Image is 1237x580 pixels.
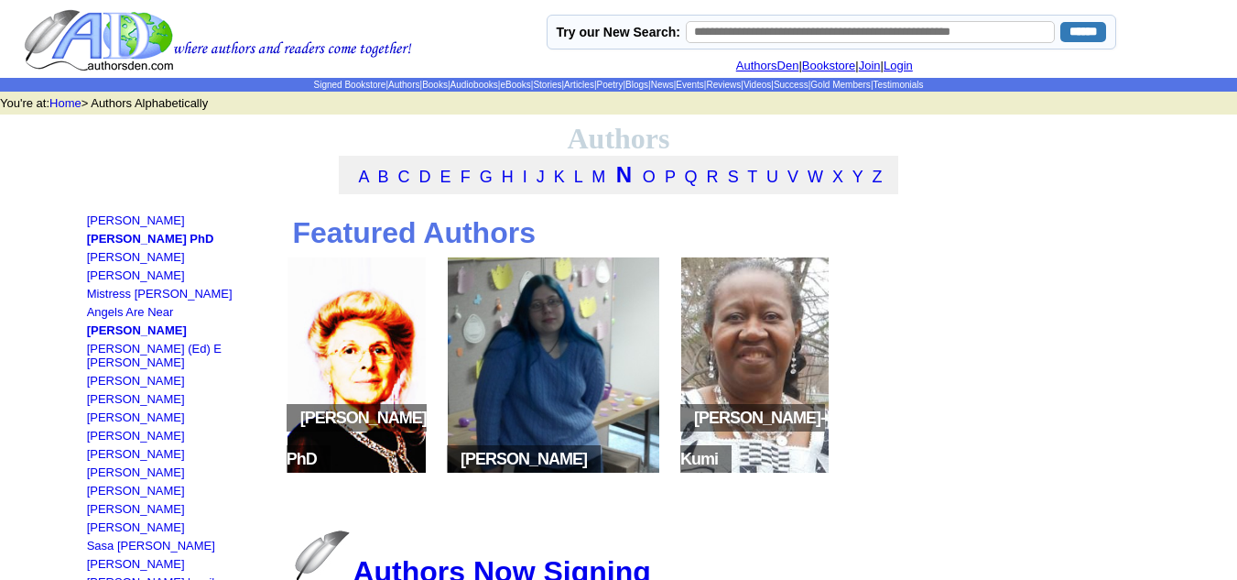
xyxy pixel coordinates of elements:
label: Try our New Search: [557,25,680,39]
a: D [419,168,431,186]
a: Join [859,59,881,72]
img: shim.gif [87,282,92,287]
a: [PERSON_NAME] [87,323,187,337]
a: Signed Bookstore [313,80,385,90]
a: P [665,168,676,186]
span: [PERSON_NAME] PhD [287,404,427,473]
a: Y [852,168,863,186]
a: H [502,168,514,186]
img: shim.gif [87,571,92,575]
font: Authors [567,122,669,155]
img: shim.gif [87,553,92,557]
a: S [728,168,739,186]
img: shim.gif [87,369,92,374]
a: V [787,168,798,186]
img: space [587,455,596,465]
img: shim.gif [87,498,92,502]
img: shim.gif [87,534,92,539]
a: space[PERSON_NAME]-Kumispace [675,465,835,478]
a: Audiobooks [450,80,498,90]
img: logo.gif [24,8,412,72]
img: shim.gif [87,337,92,342]
img: space [685,414,694,423]
b: Featured Authors [292,216,536,249]
a: G [480,168,493,186]
a: Login [884,59,913,72]
img: shim.gif [87,516,92,520]
a: Stories [533,80,561,90]
img: shim.gif [87,246,92,250]
a: Success [774,80,808,90]
a: [PERSON_NAME] [87,429,185,443]
a: Z [872,168,882,186]
span: [PERSON_NAME] [447,445,601,473]
a: Sasa [PERSON_NAME] [87,539,215,553]
a: A [359,168,369,186]
img: shim.gif [87,424,92,429]
img: shim.gif [87,479,92,484]
a: J [537,168,545,186]
a: eBooks [500,80,530,90]
img: shim.gif [87,461,92,465]
a: M [591,168,605,186]
a: Q [685,168,698,186]
img: shim.gif [87,301,92,305]
a: [PERSON_NAME] [87,213,185,227]
a: AuthorsDen [736,59,799,72]
a: space[PERSON_NAME]space [441,465,666,478]
a: W [808,168,823,186]
a: space[PERSON_NAME] PhDspace [281,465,432,478]
a: [PERSON_NAME] [87,447,185,461]
a: [PERSON_NAME] [87,465,185,479]
a: B [378,168,389,186]
a: T [747,168,757,186]
span: [PERSON_NAME]-Kumi [680,404,825,473]
img: space [451,455,461,465]
a: N [616,162,632,187]
a: [PERSON_NAME] (Ed) E [PERSON_NAME] [87,342,222,369]
a: Authors [388,80,419,90]
a: Books [422,80,448,90]
a: Videos [743,80,771,90]
a: [PERSON_NAME] [87,557,185,571]
a: Reviews [706,80,741,90]
a: [PERSON_NAME] [87,268,185,282]
img: space [291,414,300,423]
img: space [317,455,326,465]
a: [PERSON_NAME] [87,520,185,534]
img: shim.gif [87,227,92,232]
img: shim.gif [87,443,92,447]
a: R [707,168,719,186]
a: [PERSON_NAME] [87,502,185,516]
a: O [643,168,656,186]
a: I [523,168,527,186]
img: shim.gif [87,388,92,392]
a: [PERSON_NAME] [87,484,185,498]
a: L [574,168,582,186]
a: K [554,168,565,186]
a: [PERSON_NAME] [87,410,185,424]
a: C [398,168,410,186]
img: shim.gif [87,319,92,323]
a: Testimonials [873,80,923,90]
a: Events [676,80,704,90]
a: Mistress [PERSON_NAME] [87,287,233,301]
a: News [651,80,674,90]
a: X [832,168,843,186]
a: F [461,168,471,186]
a: U [766,168,778,186]
a: [PERSON_NAME] [87,250,185,264]
a: Articles [564,80,594,90]
a: Angels Are Near [87,305,174,319]
span: | | | | | | | | | | | | | | | [313,80,923,90]
img: shim.gif [87,264,92,268]
a: [PERSON_NAME] [87,392,185,406]
img: space [718,455,727,465]
a: Poetry [597,80,624,90]
a: Blogs [625,80,648,90]
a: [PERSON_NAME] [87,374,185,388]
a: [PERSON_NAME] PhD [87,232,214,246]
a: E [440,168,451,186]
img: shim.gif [87,406,92,410]
a: Gold Members [810,80,871,90]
